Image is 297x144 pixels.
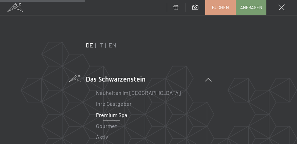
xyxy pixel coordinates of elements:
[96,133,108,140] a: Aktiv
[240,4,262,11] span: Anfragen
[205,0,235,15] a: Buchen
[109,41,116,49] a: EN
[96,112,127,118] a: Premium Spa
[236,0,266,15] a: Anfragen
[96,123,117,129] a: Gourmet
[96,89,181,96] a: Neuheiten im [GEOGRAPHIC_DATA]
[86,41,93,49] a: DE
[96,100,132,107] a: Ihre Gastgeber
[212,4,229,11] span: Buchen
[98,41,103,49] a: IT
